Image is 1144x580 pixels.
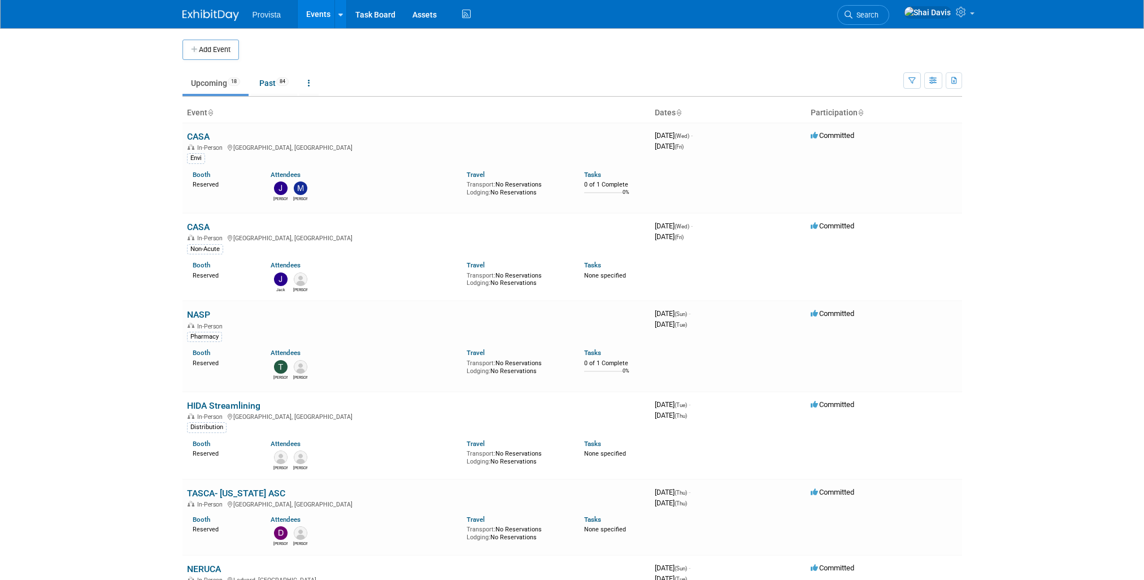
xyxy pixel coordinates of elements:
a: Attendees [271,171,301,179]
img: Shai Davis [904,6,951,19]
div: No Reservations No Reservations [467,357,567,375]
div: [GEOGRAPHIC_DATA], [GEOGRAPHIC_DATA] [187,233,646,242]
img: In-Person Event [188,323,194,328]
a: Tasks [584,171,601,179]
span: Transport: [467,360,495,367]
span: In-Person [197,501,226,508]
div: Jeff Lawrence [273,195,288,202]
span: In-Person [197,323,226,330]
div: Jeff Kittle [273,464,288,471]
span: Lodging: [467,189,490,196]
span: - [691,131,693,140]
div: [GEOGRAPHIC_DATA], [GEOGRAPHIC_DATA] [187,142,646,152]
th: Participation [806,103,962,123]
div: Debbie Treat [273,540,288,547]
span: Committed [811,564,854,572]
span: Transport: [467,181,495,188]
a: Past84 [251,72,297,94]
span: 18 [228,77,240,86]
div: Reserved [193,270,254,280]
img: Jennifer Geronaitis [294,272,307,286]
div: 0 of 1 Complete [584,360,646,367]
span: (Sun) [675,565,687,572]
div: Justyn Okoniewski [293,374,307,380]
div: Jennifer Geronaitis [293,286,307,293]
span: None specified [584,272,626,279]
img: In-Person Event [188,144,194,150]
a: CASA [187,222,210,232]
div: Jerry Johnson [293,464,307,471]
span: In-Person [197,235,226,242]
span: (Thu) [675,490,687,496]
span: Committed [811,309,854,318]
span: [DATE] [655,232,684,241]
a: Tasks [584,349,601,357]
span: [DATE] [655,400,690,409]
img: Mitchell Bowman [294,181,307,195]
div: No Reservations No Reservations [467,179,567,196]
span: (Wed) [675,223,689,230]
a: Booth [193,171,210,179]
td: 0% [623,189,629,205]
span: [DATE] [655,564,690,572]
img: In-Person Event [188,501,194,507]
a: Booth [193,349,210,357]
span: Committed [811,488,854,496]
span: - [689,309,690,318]
div: Pharmacy [187,332,222,342]
a: Sort by Start Date [676,108,681,117]
img: Vince Gay [294,526,307,540]
span: In-Person [197,144,226,152]
span: (Fri) [675,234,684,240]
span: (Tue) [675,322,687,328]
div: Jack Baird [273,286,288,293]
span: None specified [584,526,626,533]
span: 84 [276,77,289,86]
img: Jeff Kittle [274,451,288,464]
span: - [691,222,693,230]
div: Reserved [193,448,254,458]
div: Non-Acute [187,244,223,254]
a: Sort by Event Name [207,108,213,117]
a: Attendees [271,261,301,269]
span: Provista [253,10,281,19]
a: Attendees [271,516,301,523]
span: Transport: [467,450,495,457]
div: Vince Gay [293,540,307,547]
a: Travel [467,171,485,179]
img: Jeff Lawrence [274,181,288,195]
img: Justyn Okoniewski [294,360,307,374]
div: Envi [187,153,205,163]
img: ExhibitDay [182,10,239,21]
a: Tasks [584,261,601,269]
a: TASCA- [US_STATE] ASC [187,488,285,499]
div: [GEOGRAPHIC_DATA], [GEOGRAPHIC_DATA] [187,412,646,421]
img: Jerry Johnson [294,451,307,464]
span: [DATE] [655,222,693,230]
a: CASA [187,131,210,142]
span: Committed [811,131,854,140]
span: Lodging: [467,458,490,465]
a: Sort by Participation Type [858,108,863,117]
a: Tasks [584,516,601,523]
a: Booth [193,516,210,523]
span: Transport: [467,272,495,279]
img: Trisha Mitkus [274,360,288,374]
th: Event [182,103,650,123]
div: 0 of 1 Complete [584,181,646,189]
a: Upcoming18 [182,72,249,94]
a: Attendees [271,440,301,448]
span: (Tue) [675,402,687,408]
img: In-Person Event [188,413,194,419]
span: [DATE] [655,499,687,507]
a: Travel [467,349,485,357]
span: - [689,564,690,572]
div: No Reservations No Reservations [467,523,567,541]
img: Debbie Treat [274,526,288,540]
span: Committed [811,400,854,409]
div: Distribution [187,422,227,432]
button: Add Event [182,40,239,60]
span: (Sun) [675,311,687,317]
a: NERUCA [187,564,221,574]
img: Jack Baird [274,272,288,286]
